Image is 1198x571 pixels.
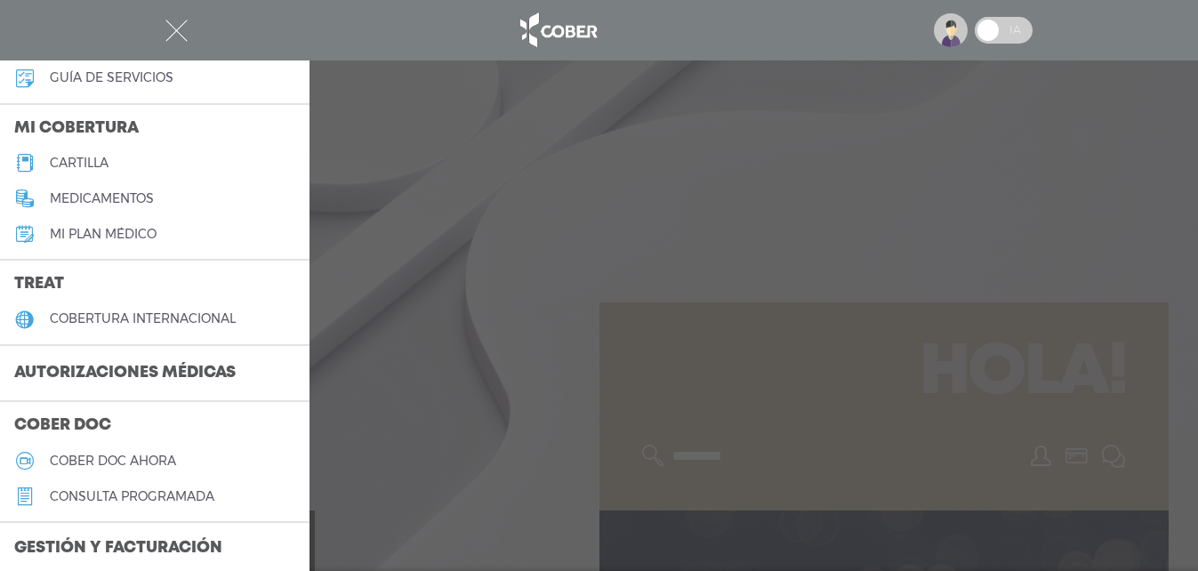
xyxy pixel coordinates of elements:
img: logo_cober_home-white.png [511,9,604,52]
h5: Mi plan médico [50,227,157,242]
h5: medicamentos [50,191,154,206]
h5: Cober doc ahora [50,454,176,469]
h5: consulta programada [50,489,214,504]
img: Cober_menu-close-white.svg [165,20,188,42]
h5: guía de servicios [50,70,173,85]
img: profile-placeholder.svg [934,13,968,47]
h5: cobertura internacional [50,311,236,326]
h5: cartilla [50,156,109,171]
